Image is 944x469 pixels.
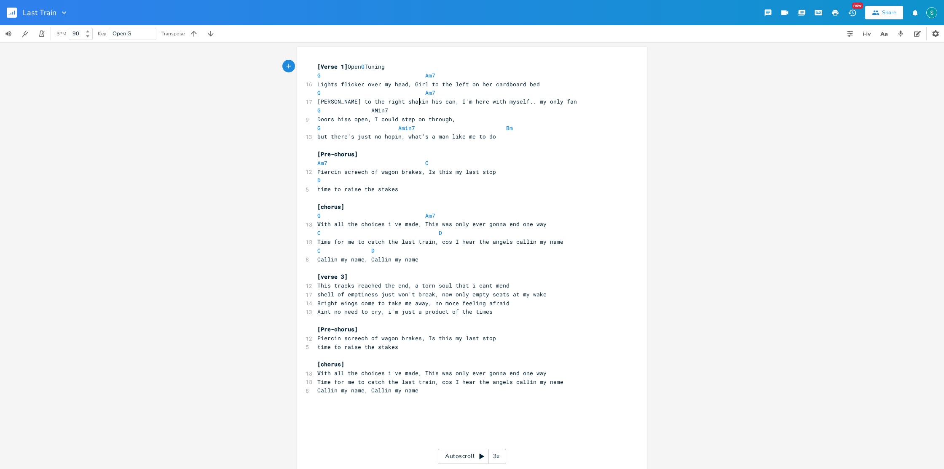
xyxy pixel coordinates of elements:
[317,185,398,193] span: time to raise the stakes
[317,80,540,88] span: Lights flicker over my head, Girl to the left on her cardboard bed
[317,107,321,114] span: G
[317,220,547,228] span: With all the choices i've made, This was only ever gonna end one way
[317,98,577,105] span: [PERSON_NAME] to the right shakin his can, I'm here with myself.. my only fan
[398,124,415,132] span: Amin7
[113,30,131,37] span: Open G
[865,6,903,19] button: Share
[317,238,563,245] span: Time for me to catch the last train, cos I hear the angels callin my name
[317,247,321,254] span: C
[98,31,106,36] div: Key
[317,343,398,351] span: time to raise the stakes
[317,290,547,298] span: shell of emptiness just won't break, now only empty seats at my wake
[371,247,375,254] span: D
[882,9,896,16] div: Share
[56,32,66,36] div: BPM
[317,176,321,184] span: D
[317,256,418,263] span: Callin my name, Callin my name
[317,89,321,96] span: G
[317,203,344,211] span: [chorus]
[317,107,388,114] span: AMin7
[317,133,496,140] span: but there's just no hopin, what's a man like me to do
[317,308,493,315] span: Aint no need to cry, i'm just a product of the times
[317,168,496,176] span: Piercin screech of wagon brakes, Is this my last stop
[361,63,365,70] span: G
[317,325,358,333] span: [Pre-chorus]
[317,378,563,386] span: Time for me to catch the last train, cos I hear the angels callin my name
[425,159,429,167] span: C
[317,229,321,237] span: C
[926,7,937,18] img: Stevie Jay
[317,124,321,132] span: G
[317,115,456,123] span: Doors hiss open, I could step on through,
[317,369,547,377] span: With all the choices i've made, This was only ever gonna end one way
[317,63,348,70] span: [Verse 1]
[317,273,348,280] span: [verse 3]
[425,89,435,96] span: Am7
[844,5,861,20] button: New
[317,360,344,368] span: [chorus]
[317,159,327,167] span: Am7
[438,449,506,464] div: Autoscroll
[317,282,510,289] span: This tracks reached the end, a torn soul that i cant mend
[317,72,321,79] span: G
[425,212,435,219] span: Am7
[317,334,496,342] span: Piercin screech of wagon brakes, Is this my last stop
[317,212,321,219] span: G
[852,3,863,9] div: New
[506,124,513,132] span: Bm
[317,386,418,394] span: Callin my name, Callin my name
[317,63,385,70] span: Open Tuning
[317,150,358,158] span: [Pre-chorus]
[317,299,510,307] span: Bright wings come to take me away, no more feeling afraid
[439,229,442,237] span: D
[489,449,504,464] div: 3x
[23,9,56,16] span: Last Train
[425,72,435,79] span: Am7
[161,31,185,36] div: Transpose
